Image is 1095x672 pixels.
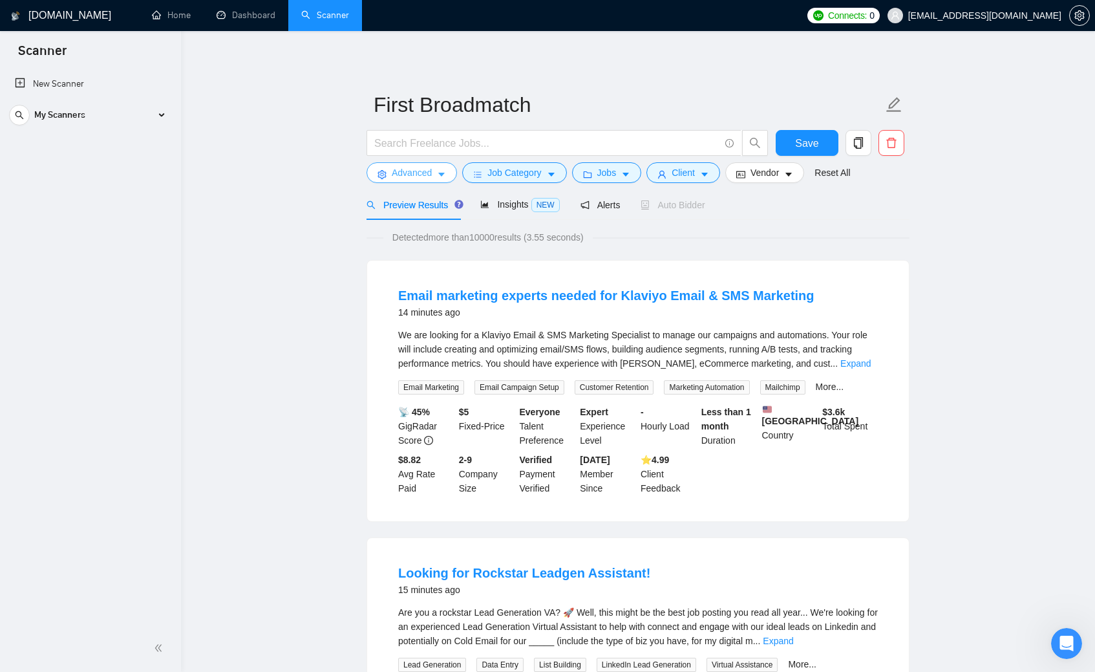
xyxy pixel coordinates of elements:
span: info-circle [424,436,433,445]
span: Vendor [750,166,779,180]
a: More... [788,659,816,669]
b: - [641,407,644,417]
div: Avg Rate Paid [396,453,456,495]
li: New Scanner [5,71,176,97]
div: Tooltip anchor [453,199,465,210]
b: $ 3.6k [822,407,845,417]
span: caret-down [700,169,709,179]
span: Connects: [828,8,867,23]
a: Expand [763,636,793,646]
span: ... [753,636,761,646]
span: Jobs [597,166,617,180]
span: search [743,137,767,149]
div: Total Spent [820,405,880,448]
span: Auto Bidder [641,200,705,210]
span: caret-down [621,169,630,179]
img: logo [11,6,20,27]
b: Verified [520,455,553,465]
button: settingAdvancedcaret-down [367,162,457,183]
div: Talent Preference [517,405,578,448]
div: Country [760,405,820,448]
span: Job Category [487,166,541,180]
div: 14 minutes ago [398,305,814,320]
button: barsJob Categorycaret-down [462,162,566,183]
button: setting [1069,5,1090,26]
input: Scanner name... [374,89,883,121]
a: dashboardDashboard [217,10,275,21]
span: Save [795,135,818,151]
b: [GEOGRAPHIC_DATA] [762,405,859,426]
div: We are looking for a Klaviyo Email & SMS Marketing Specialist to manage our campaigns and automat... [398,328,878,371]
div: Member Since [577,453,638,495]
span: setting [1070,10,1089,21]
span: Virtual Assistance [707,658,778,672]
span: bars [473,169,482,179]
a: Reset All [814,166,850,180]
span: caret-down [437,169,446,179]
div: Hourly Load [638,405,699,448]
span: delete [879,137,904,149]
a: homeHome [152,10,191,21]
a: searchScanner [301,10,349,21]
div: Fixed-Price [456,405,517,448]
b: Expert [580,407,608,417]
b: Everyone [520,407,560,417]
div: 15 minutes ago [398,582,650,598]
span: search [10,111,29,120]
span: robot [641,201,650,210]
div: GigRadar Score [396,405,456,448]
span: Data Entry [476,658,524,672]
b: ⭐️ 4.99 [641,455,669,465]
a: New Scanner [15,71,165,97]
a: Looking for Rockstar Leadgen Assistant! [398,566,650,580]
button: delete [878,130,904,156]
span: Alerts [580,200,621,210]
a: Expand [840,358,871,369]
span: Customer Retention [575,380,654,395]
span: Email Marketing [398,380,464,395]
span: NEW [531,198,560,212]
li: My Scanners [5,102,176,133]
a: Email marketing experts needed for Klaviyo Email & SMS Marketing [398,288,814,303]
span: notification [580,201,590,210]
b: $8.82 [398,455,421,465]
span: copy [846,137,871,149]
div: Client Feedback [638,453,699,495]
input: Search Freelance Jobs... [374,135,719,151]
div: Are you a rockstar Lead Generation VA? 🚀 Well, this might be the best job posting you read all ye... [398,605,878,648]
span: user [657,169,666,179]
span: user [891,11,900,20]
span: Lead Generation [398,658,466,672]
div: Company Size [456,453,517,495]
span: idcard [736,169,745,179]
span: Mailchimp [760,380,805,395]
span: We are looking for a Klaviyo Email & SMS Marketing Specialist to manage our campaigns and automat... [398,330,867,369]
span: Email Campaign Setup [474,380,564,395]
span: Preview Results [367,200,460,210]
span: Are you a rockstar Lead Generation VA? 🚀 Well, this might be the best job posting you read all ye... [398,607,878,646]
span: Client [672,166,695,180]
b: Less than 1 month [701,407,751,431]
iframe: Intercom live chat [1051,628,1082,659]
button: search [742,130,768,156]
button: userClientcaret-down [646,162,720,183]
span: caret-down [784,169,793,179]
span: Marketing Automation [664,380,749,395]
button: copy [845,130,871,156]
button: folderJobscaret-down [572,162,642,183]
span: Scanner [8,41,77,69]
span: search [367,201,376,210]
img: upwork-logo.png [813,10,824,21]
img: 🇺🇸 [763,405,772,414]
div: Payment Verified [517,453,578,495]
span: edit [886,96,902,113]
button: search [9,105,30,125]
span: Insights [480,199,559,210]
b: 📡 45% [398,407,430,417]
span: folder [583,169,592,179]
button: Save [776,130,838,156]
span: Advanced [392,166,432,180]
a: setting [1069,10,1090,21]
span: Detected more than 10000 results (3.55 seconds) [383,230,593,244]
span: setting [377,169,387,179]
